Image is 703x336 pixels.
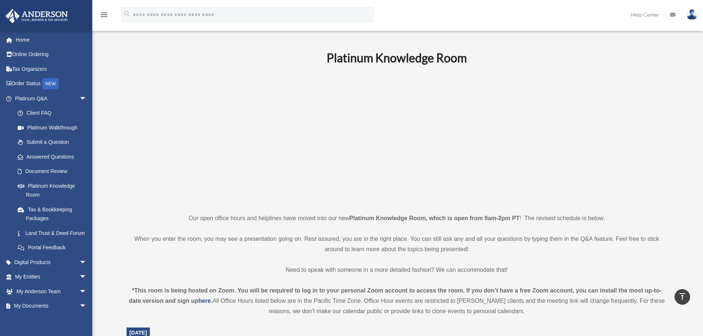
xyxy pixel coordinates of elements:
[211,298,212,304] strong: .
[5,47,98,62] a: Online Ordering
[10,202,98,226] a: Tax & Bookkeeping Packages
[5,76,98,91] a: Order StatusNEW
[10,120,98,135] a: Platinum Walkthrough
[79,270,94,285] span: arrow_drop_down
[5,299,98,314] a: My Documentsarrow_drop_down
[286,75,507,200] iframe: 231110_Toby_KnowledgeRoom
[127,213,667,224] p: Our open office hours and helplines have moved into our new ! The revised schedule is below.
[42,78,59,89] div: NEW
[10,179,94,202] a: Platinum Knowledge Room
[130,330,147,336] span: [DATE]
[10,106,98,121] a: Client FAQ
[5,32,98,47] a: Home
[100,13,108,19] a: menu
[127,285,667,316] div: All Office Hours listed below are in the Pacific Time Zone. Office Hour events are restricted to ...
[198,298,211,304] a: here
[10,226,98,240] a: Land Trust & Deed Forum
[100,10,108,19] i: menu
[10,149,98,164] a: Answered Questions
[5,284,98,299] a: My Anderson Teamarrow_drop_down
[10,135,98,150] a: Submit a Question
[129,287,662,304] strong: *This room is being hosted on Zoom. You will be required to log in to your personal Zoom account ...
[327,51,467,65] b: Platinum Knowledge Room
[79,284,94,299] span: arrow_drop_down
[675,289,690,305] a: vertical_align_top
[10,164,98,179] a: Document Review
[5,91,98,106] a: Platinum Q&Aarrow_drop_down
[127,234,667,254] p: When you enter the room, you may see a presentation going on. Rest assured, you are in the right ...
[5,255,98,270] a: Digital Productsarrow_drop_down
[5,62,98,76] a: Tax Organizers
[79,255,94,270] span: arrow_drop_down
[79,91,94,106] span: arrow_drop_down
[349,215,520,221] strong: Platinum Knowledge Room, which is open from 9am-2pm PT
[123,10,131,18] i: search
[3,9,70,23] img: Anderson Advisors Platinum Portal
[686,9,697,20] img: User Pic
[5,270,98,284] a: My Entitiesarrow_drop_down
[127,265,667,275] p: Need to speak with someone in a more detailed fashion? We can accommodate that!
[79,299,94,314] span: arrow_drop_down
[678,292,687,301] i: vertical_align_top
[10,240,98,255] a: Portal Feedback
